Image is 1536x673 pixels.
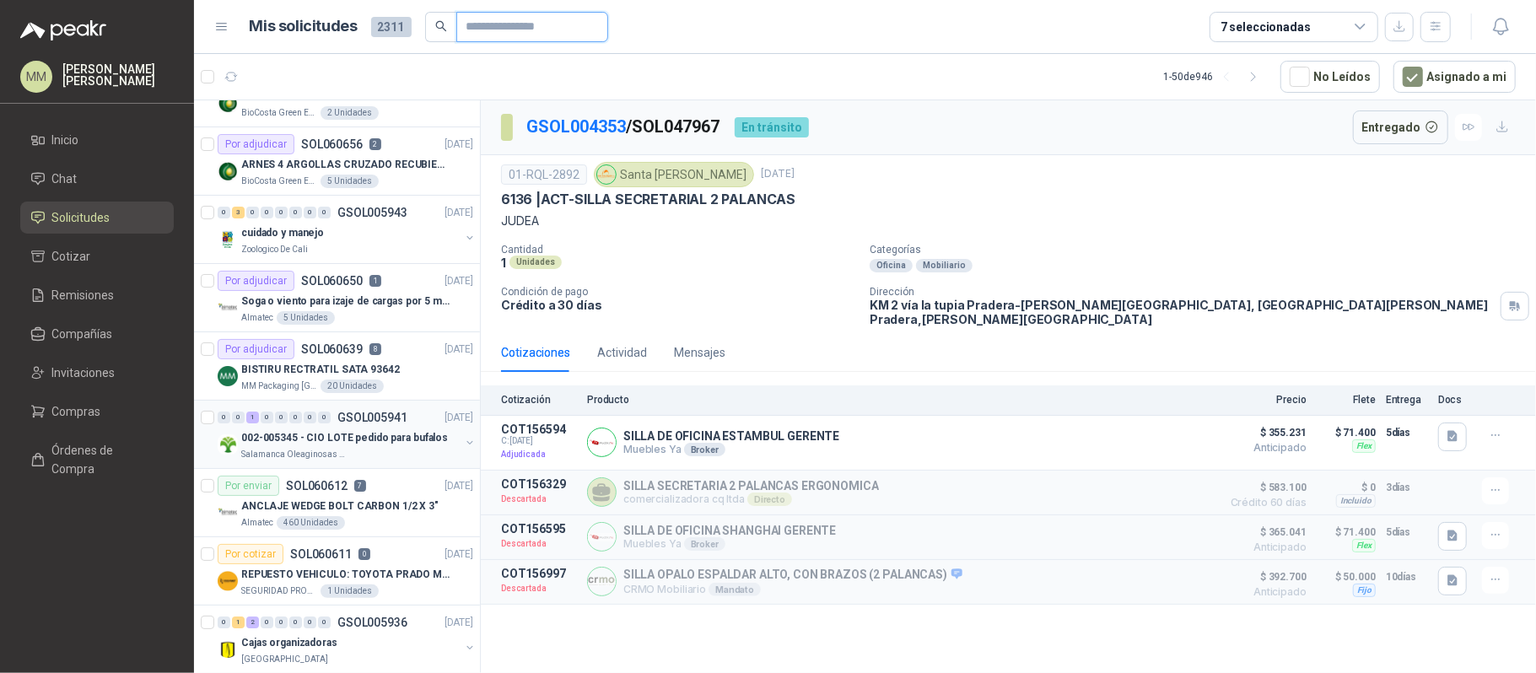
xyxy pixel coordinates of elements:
[1280,61,1380,93] button: No Leídos
[369,275,381,287] p: 1
[445,205,473,221] p: [DATE]
[1352,539,1376,552] div: Flex
[588,568,616,595] img: Company Logo
[1438,394,1472,406] p: Docs
[318,207,331,218] div: 0
[20,279,174,311] a: Remisiones
[289,412,302,423] div: 0
[261,207,273,218] div: 0
[275,412,288,423] div: 0
[369,138,381,150] p: 2
[501,212,1516,230] p: JUDEA
[1222,542,1307,552] span: Anticipado
[354,480,366,492] p: 7
[52,131,79,149] span: Inicio
[218,434,238,455] img: Company Logo
[1222,567,1307,587] span: $ 392.700
[623,493,879,506] p: comercializadora cq ltda
[684,537,725,551] div: Broker
[371,17,412,37] span: 2311
[261,616,273,628] div: 0
[501,446,577,463] p: Adjudicada
[1352,439,1376,453] div: Flex
[526,116,626,137] a: GSOL004353
[623,568,962,583] p: SILLA OPALO ESPALDAR ALTO, CON BRAZOS (2 PALANCAS)
[318,412,331,423] div: 0
[623,524,836,537] p: SILLA DE OFICINA SHANGHAI GERENTE
[1317,522,1376,542] p: $ 71.400
[241,635,337,651] p: Cajas organizadoras
[289,616,302,628] div: 0
[218,639,238,660] img: Company Logo
[52,208,110,227] span: Solicitudes
[445,546,473,563] p: [DATE]
[218,202,477,256] a: 0 3 0 0 0 0 0 0 GSOL005943[DATE] Company Logocuidado y manejoZoologico De Cali
[52,441,158,478] span: Órdenes de Compra
[241,653,328,666] p: [GEOGRAPHIC_DATA]
[1222,498,1307,508] span: Crédito 60 días
[241,157,451,173] p: ARNES 4 ARGOLLAS CRUZADO RECUBIERTO PVC
[1317,394,1376,406] p: Flete
[52,170,78,188] span: Chat
[1317,477,1376,498] p: $ 0
[1386,567,1428,587] p: 10 días
[526,114,721,140] p: / SOL047967
[684,443,725,456] div: Broker
[623,479,879,493] p: SILLA SECRETARIA 2 PALANCAS ERGONOMICA
[304,207,316,218] div: 0
[241,516,273,530] p: Almatec
[52,325,113,343] span: Compañías
[304,412,316,423] div: 0
[241,106,317,120] p: BioCosta Green Energy S.A.S
[194,332,480,401] a: Por adjudicarSOL0606398[DATE] Company LogoBISTIRU RECTRATIL SATA 93642MM Packaging [GEOGRAPHIC_DA...
[62,63,174,87] p: [PERSON_NAME] [PERSON_NAME]
[870,244,1529,256] p: Categorías
[250,14,358,39] h1: Mis solicitudes
[623,583,962,596] p: CRMO Mobiliario
[501,580,577,597] p: Descartada
[916,259,973,272] div: Mobiliario
[501,567,577,580] p: COT156997
[445,137,473,153] p: [DATE]
[1353,584,1376,597] div: Fijo
[52,247,91,266] span: Cotizar
[1386,477,1428,498] p: 3 días
[218,612,477,666] a: 0 1 2 0 0 0 0 0 GSOL005936[DATE] Company LogoCajas organizadoras[GEOGRAPHIC_DATA]
[241,243,308,256] p: Zoologico De Cali
[218,366,238,386] img: Company Logo
[321,106,379,120] div: 2 Unidades
[870,298,1494,326] p: KM 2 vía la tupia Pradera-[PERSON_NAME][GEOGRAPHIC_DATA], [GEOGRAPHIC_DATA][PERSON_NAME] Pradera ...
[445,273,473,289] p: [DATE]
[709,583,761,596] div: Mandato
[623,537,836,551] p: Muebles Ya
[1353,110,1449,144] button: Entregado
[501,394,577,406] p: Cotización
[509,256,562,269] div: Unidades
[870,259,913,272] div: Oficina
[218,134,294,154] div: Por adjudicar
[1222,522,1307,542] span: $ 365.041
[218,271,294,291] div: Por adjudicar
[194,264,480,332] a: Por adjudicarSOL0606501[DATE] Company LogoSoga o viento para izaje de cargas por 5 metrosAlmatec5...
[501,256,506,270] p: 1
[501,191,795,208] p: 6136 | ACT-SILLA SECRETARIAL 2 PALANCAS
[318,616,331,628] div: 0
[20,61,52,93] div: MM
[20,318,174,350] a: Compañías
[1317,567,1376,587] p: $ 50.000
[301,138,363,150] p: SOL060656
[241,448,348,461] p: Salamanca Oleaginosas SAS
[241,311,273,325] p: Almatec
[445,615,473,631] p: [DATE]
[501,286,856,298] p: Condición de pago
[52,363,116,382] span: Invitaciones
[241,498,439,514] p: ANCLAJE WEDGE BOLT CARBON 1/2 X 3"
[241,362,400,378] p: BISTIRU RECTRATIL SATA 93642
[194,469,480,537] a: Por enviarSOL0606127[DATE] Company LogoANCLAJE WEDGE BOLT CARBON 1/2 X 3"Almatec460 Unidades
[1222,477,1307,498] span: $ 583.100
[218,407,477,461] a: 0 0 1 0 0 0 0 0 GSOL005941[DATE] Company Logo002-005345 - CIO LOTE pedido para bufalosSalamanca O...
[218,616,230,628] div: 0
[747,493,792,506] div: Directo
[321,380,384,393] div: 20 Unidades
[501,164,587,185] div: 01-RQL-2892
